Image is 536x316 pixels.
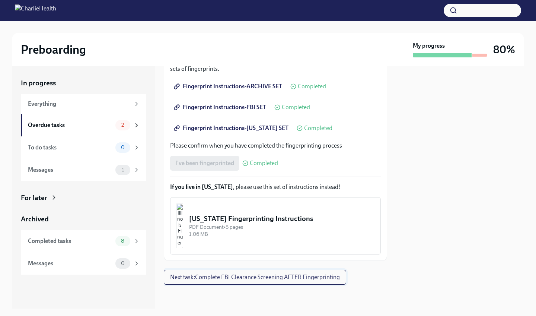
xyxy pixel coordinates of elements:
span: Fingerprint Instructions-FBI SET [175,104,266,111]
h2: Preboarding [21,42,86,57]
span: 8 [117,238,129,244]
div: Overdue tasks [28,121,112,129]
a: Overdue tasks2 [21,114,146,136]
span: 2 [117,122,128,128]
span: 0 [117,145,129,150]
a: To do tasks0 [21,136,146,159]
span: Fingerprint Instructions-ARCHIVE SET [175,83,282,90]
span: Completed [298,83,326,89]
span: Completed [304,125,332,131]
div: PDF Document • 8 pages [189,224,374,231]
strong: If you live in [US_STATE] [170,183,233,190]
span: 0 [117,260,129,266]
h3: 80% [493,43,515,56]
a: Fingerprint Instructions-[US_STATE] SET [170,121,294,136]
div: For later [21,193,47,203]
a: Completed tasks8 [21,230,146,252]
a: Fingerprint Instructions-FBI SET [170,100,271,115]
a: Everything [21,94,146,114]
span: 1 [117,167,128,173]
div: Everything [28,100,130,108]
div: Messages [28,259,112,268]
strong: My progress [413,42,445,50]
div: Messages [28,166,112,174]
p: , please use this set of instructions instead! [170,183,381,191]
span: Completed [282,104,310,110]
div: 1.06 MB [189,231,374,238]
div: To do tasks [28,143,112,152]
p: Please confirm when you have completed the fingerprinting process [170,142,381,150]
a: Fingerprint Instructions-ARCHIVE SET [170,79,287,94]
span: Fingerprint Instructions-[US_STATE] SET [175,124,288,132]
a: Archived [21,214,146,224]
img: CharlieHealth [15,4,56,16]
a: Messages0 [21,252,146,275]
a: For later [21,193,146,203]
a: In progress [21,78,146,88]
button: [US_STATE] Fingerprinting InstructionsPDF Document•8 pages1.06 MB [170,197,381,255]
span: Completed [250,160,278,166]
a: Messages1 [21,159,146,181]
button: Next task:Complete FBI Clearance Screening AFTER Fingerprinting [164,270,346,285]
img: Illinois Fingerprinting Instructions [176,203,183,248]
div: [US_STATE] Fingerprinting Instructions [189,214,374,224]
div: Completed tasks [28,237,112,245]
span: Next task : Complete FBI Clearance Screening AFTER Fingerprinting [170,274,340,281]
